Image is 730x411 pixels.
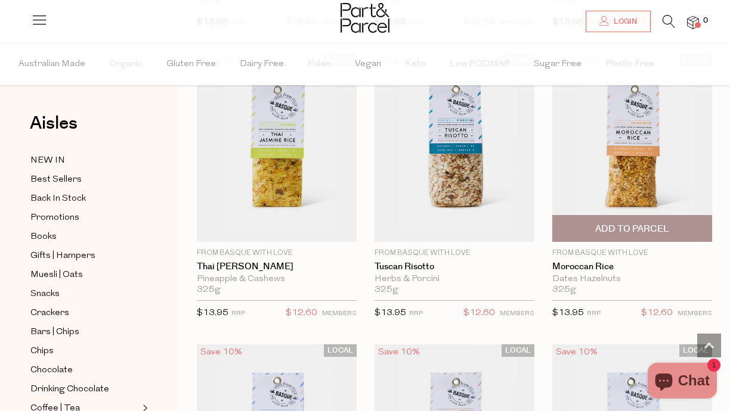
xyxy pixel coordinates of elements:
span: Chips [30,344,54,359]
span: 325g [375,285,398,295]
div: Save 10% [375,344,423,360]
small: RRP [587,310,601,317]
span: Dairy Free [240,43,284,85]
a: Crackers [30,306,139,320]
img: Tuscan Risotto [375,54,534,242]
a: Muesli | Oats [30,267,139,282]
span: Bars | Chips [30,325,79,340]
div: Pineapple & Cashews [197,274,357,285]
span: Australian Made [18,43,85,85]
div: Save 10% [552,344,601,360]
span: 0 [700,15,711,26]
span: Crackers [30,306,69,320]
img: Thai Jasmine Rice [197,54,357,242]
a: Bars | Chips [30,325,139,340]
a: Books [30,229,139,244]
span: $12.60 [463,306,495,321]
span: Back In Stock [30,192,86,206]
span: Snacks [30,287,60,301]
span: Chocolate [30,363,73,378]
a: 0 [687,16,699,29]
span: Muesli | Oats [30,268,83,282]
a: Snacks [30,287,139,301]
a: Chocolate [30,363,139,378]
span: NEW IN [30,154,65,168]
span: Promotions [30,211,79,225]
span: Low FODMAP [450,43,510,85]
span: Login [611,17,637,27]
button: Add To Parcel [552,215,712,242]
span: Aisles [30,110,78,136]
span: Add To Parcel [595,223,669,235]
span: LOCAL [679,344,712,357]
span: $12.60 [641,306,673,321]
a: NEW IN [30,153,139,168]
p: From Basque With Love [375,248,534,259]
a: Thai [PERSON_NAME] [197,261,357,272]
inbox-online-store-chat: Shopify online store chat [644,363,720,401]
span: Gifts | Hampers [30,249,95,263]
a: Gifts | Hampers [30,248,139,263]
span: Gluten Free [166,43,216,85]
span: Plastic Free [605,43,655,85]
span: $13.95 [375,309,406,317]
span: 325g [552,285,576,295]
span: Sugar Free [534,43,581,85]
small: RRP [231,310,245,317]
span: Keto [405,43,426,85]
span: Organic [109,43,143,85]
span: Drinking Chocolate [30,382,109,397]
small: MEMBERS [678,310,712,317]
span: Best Sellers [30,173,82,187]
span: $12.60 [286,306,317,321]
small: RRP [409,310,423,317]
a: Best Sellers [30,172,139,187]
span: LOCAL [502,344,534,357]
a: Promotions [30,210,139,225]
a: Login [586,11,651,32]
img: Part&Parcel [341,3,389,33]
a: Back In Stock [30,191,139,206]
span: LOCAL [324,344,357,357]
a: Moroccan Rice [552,261,712,272]
span: $13.95 [552,309,584,317]
small: MEMBERS [322,310,357,317]
div: Dates Hazelnuts [552,274,712,285]
img: Moroccan Rice [552,54,712,242]
div: Herbs & Porcini [375,274,534,285]
p: From Basque With Love [197,248,357,259]
span: $13.95 [197,309,228,317]
a: Drinking Chocolate [30,382,139,397]
span: 325g [197,285,221,295]
span: Paleo [308,43,331,85]
div: Save 10% [197,344,246,360]
span: Books [30,230,57,244]
a: Tuscan Risotto [375,261,534,272]
a: Chips [30,344,139,359]
a: Aisles [30,114,78,144]
span: Vegan [355,43,381,85]
p: From Basque With Love [552,248,712,259]
small: MEMBERS [500,310,534,317]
